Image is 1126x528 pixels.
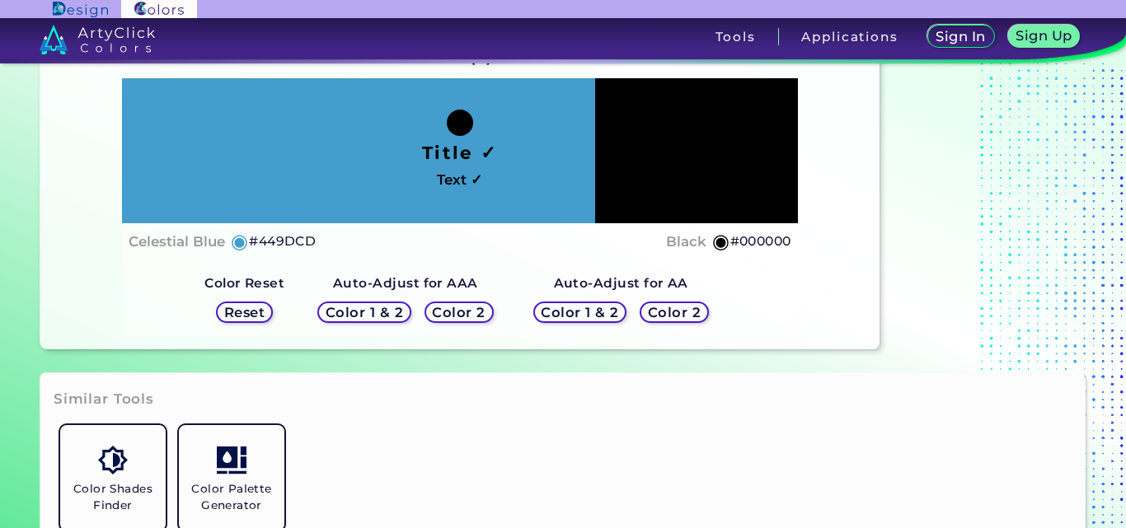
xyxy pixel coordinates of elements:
[204,275,284,291] strong: Color Reset
[545,306,615,318] h5: Color 1 & 2
[650,306,698,318] h5: Color 2
[422,140,498,165] h1: Title ✓
[333,275,478,291] strong: Auto-Adjust for AAA
[801,30,898,43] h3: Applications
[249,231,316,252] h5: #449DCD
[67,481,159,512] h5: Color Shades Finder
[217,446,246,474] img: icon_col_pal_col.svg
[231,231,249,251] h5: ◉
[554,275,688,291] strong: Auto-Adjust for AA
[40,25,156,54] img: logo_artyclick_colors_white.svg
[939,30,983,43] h5: Sign In
[437,168,482,192] h4: Text ✓
[226,306,263,318] h5: Reset
[129,230,225,254] h4: Celestial Blue
[730,231,791,252] h5: #000000
[1011,26,1077,47] a: Sign Up
[712,231,730,251] h5: ◉
[666,230,706,254] h4: Black
[435,306,483,318] h5: Color 2
[931,26,991,47] a: Sign In
[1019,30,1070,42] h5: Sign Up
[715,30,756,43] h3: Tools
[185,481,278,512] h5: Color Palette Generator
[98,446,127,474] img: icon_color_shades.svg
[330,306,400,318] h5: Color 1 & 2
[53,2,108,17] img: ArtyClick Design logo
